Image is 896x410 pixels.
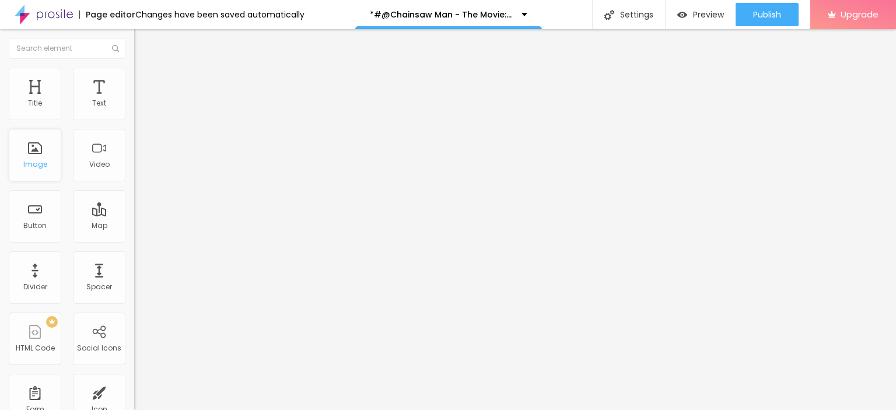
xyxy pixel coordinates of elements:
div: Page editor [79,10,135,19]
img: view-1.svg [677,10,687,20]
div: Text [92,99,106,107]
div: Changes have been saved automatically [135,10,304,19]
p: *#@Chainsaw Man - The Movie: Reze Arc Download 2025 FullMovie Free English/Hindi [370,10,513,19]
div: Social Icons [77,344,121,352]
button: Preview [666,3,736,26]
div: Title [28,99,42,107]
img: Icone [112,45,119,52]
div: Map [92,222,107,230]
div: HTML Code [16,344,55,352]
iframe: Editor [134,29,896,410]
span: Preview [693,10,724,19]
button: Publish [736,3,799,26]
div: Image [23,160,47,169]
div: Video [89,160,110,169]
div: Spacer [86,283,112,291]
span: Upgrade [841,9,878,19]
div: Button [23,222,47,230]
input: Search element [9,38,125,59]
div: Divider [23,283,47,291]
span: Publish [753,10,781,19]
img: Icone [604,10,614,20]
